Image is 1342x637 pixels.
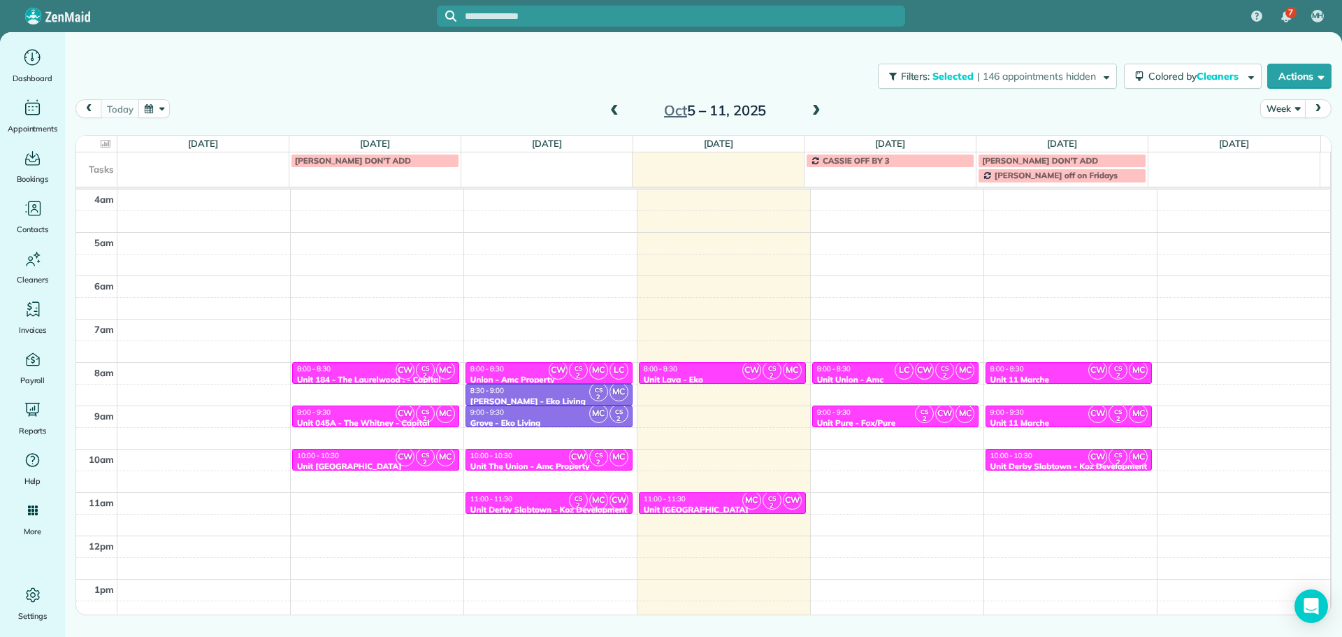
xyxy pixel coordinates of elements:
span: CASSIE OFF BY 3 [823,155,890,166]
span: CS [421,408,429,415]
span: MC [436,448,455,466]
span: [PERSON_NAME] DON'T ADD [295,155,411,166]
small: 2 [763,499,781,513]
span: CW [915,361,934,380]
span: Invoices [19,323,47,337]
span: 9:00 - 9:30 [470,408,504,417]
span: [PERSON_NAME] DON'T ADD [982,155,1098,166]
span: Reports [19,424,47,438]
span: CS [421,364,429,372]
span: Settings [18,609,48,623]
span: Dashboard [13,71,52,85]
span: CS [1114,408,1122,415]
span: CW [396,448,414,466]
span: CS [595,386,603,394]
span: 8:30 - 9:00 [470,386,504,395]
span: 11:00 - 11:30 [644,494,686,503]
span: 8:00 - 8:30 [297,364,331,373]
small: 2 [590,391,607,404]
span: CW [396,361,414,380]
span: CS [1114,451,1122,459]
span: CW [742,361,761,380]
small: 2 [570,499,587,513]
span: 7 [1288,7,1293,18]
button: prev [75,99,102,118]
div: 7 unread notifications [1271,1,1301,32]
span: 9:00 - 9:30 [817,408,851,417]
div: Open Intercom Messenger [1294,589,1328,623]
button: Filters: Selected | 146 appointments hidden [878,64,1117,89]
span: 8:00 - 8:30 [990,364,1024,373]
a: Contacts [6,197,59,236]
span: CW [1088,448,1107,466]
button: today [101,99,139,118]
span: Appointments [8,122,58,136]
a: [DATE] [532,138,562,149]
span: | 146 appointments hidden [977,70,1096,83]
span: MC [609,448,628,466]
div: Unit [GEOGRAPHIC_DATA][PERSON_NAME] - Capital [296,461,455,482]
span: MC [955,404,974,423]
span: MC [955,361,974,380]
span: MC [589,491,608,510]
small: 2 [570,369,587,382]
span: 1pm [94,584,114,595]
span: Contacts [17,222,48,236]
span: Colored by [1148,70,1243,83]
a: [DATE] [360,138,390,149]
span: MC [436,361,455,380]
span: 12pm [89,541,114,552]
div: Grove - Eko Living [470,418,628,428]
span: Filters: [901,70,930,83]
div: Unit 184 - The Laurelwood . - Capital [296,375,455,385]
span: CS [921,408,928,415]
span: 8:00 - 8:30 [470,364,504,373]
div: Unit Pure - Fox/Pure [816,418,975,428]
small: 2 [763,369,781,382]
a: [DATE] [188,138,218,149]
span: Payroll [20,373,45,387]
a: [DATE] [1219,138,1249,149]
span: 10am [89,454,114,465]
span: CS [575,494,582,502]
span: 9:00 - 9:30 [990,408,1024,417]
a: Appointments [6,96,59,136]
a: Reports [6,399,59,438]
span: Cleaners [1197,70,1241,83]
span: CW [935,404,954,423]
span: CW [569,448,588,466]
span: CS [768,494,776,502]
span: 8:00 - 8:30 [817,364,851,373]
span: CS [1114,364,1122,372]
span: MC [1129,448,1148,466]
small: 2 [916,413,933,426]
span: MC [589,361,608,380]
button: Focus search [437,10,456,22]
span: MH [1312,10,1324,22]
span: More [24,524,41,538]
small: 2 [417,413,434,426]
div: Unit 11 Marche [990,418,1148,428]
a: Settings [6,584,59,623]
button: Week [1260,99,1306,118]
span: CW [396,404,414,423]
div: Unit Derby Slabtown - Koz Development [990,461,1148,471]
span: Cleaners [17,273,48,287]
a: Payroll [6,348,59,387]
span: CW [1088,404,1107,423]
span: 8am [94,367,114,378]
span: 5am [94,237,114,248]
a: [DATE] [875,138,905,149]
small: 2 [610,413,628,426]
span: 11:00 - 11:30 [470,494,512,503]
a: Help [6,449,59,488]
div: Unit Derby Slabtown - Koz Development [470,505,628,515]
span: LC [609,361,628,380]
button: Actions [1267,64,1332,89]
span: [PERSON_NAME] off on Fridays [995,170,1118,180]
span: MC [589,404,608,423]
button: next [1305,99,1332,118]
small: 2 [590,456,607,469]
span: CS [595,451,603,459]
span: CW [1088,361,1107,380]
